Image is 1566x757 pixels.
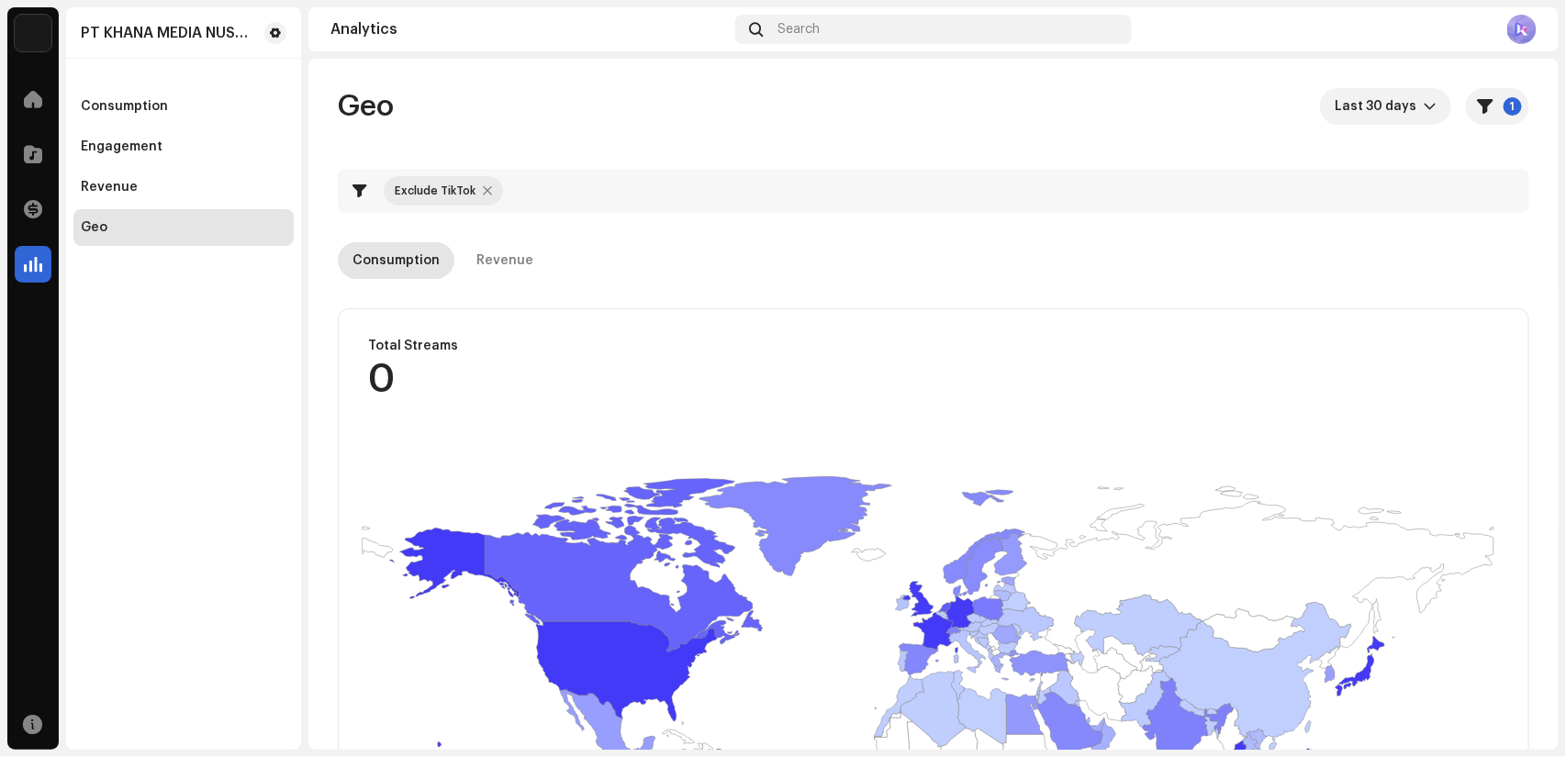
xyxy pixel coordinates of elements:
re-m-nav-item: Geo [73,209,294,246]
button: 1 [1466,88,1529,125]
div: Total Streams [368,339,458,353]
span: Last 30 days [1335,88,1424,125]
div: dropdown trigger [1424,88,1437,125]
re-m-nav-item: Engagement [73,128,294,165]
p-badge: 1 [1504,97,1522,116]
div: PT KHANA MEDIA NUSANTARA [81,26,257,40]
img: de0d2825-999c-4937-b35a-9adca56ee094 [15,15,51,51]
div: Analytics [330,22,728,37]
re-m-nav-item: Consumption [73,88,294,125]
div: Exclude TikTok [395,184,475,198]
div: Geo [81,220,107,235]
span: Search [778,22,821,37]
div: Consumption [81,99,168,114]
div: Revenue [81,180,138,195]
re-m-nav-item: Revenue [73,169,294,206]
div: Consumption [352,242,440,279]
span: Geo [338,88,394,125]
img: 7e343283-e2de-4072-b20e-7acd25a075da [1507,15,1537,44]
div: Engagement [81,139,162,154]
div: Revenue [476,242,533,279]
